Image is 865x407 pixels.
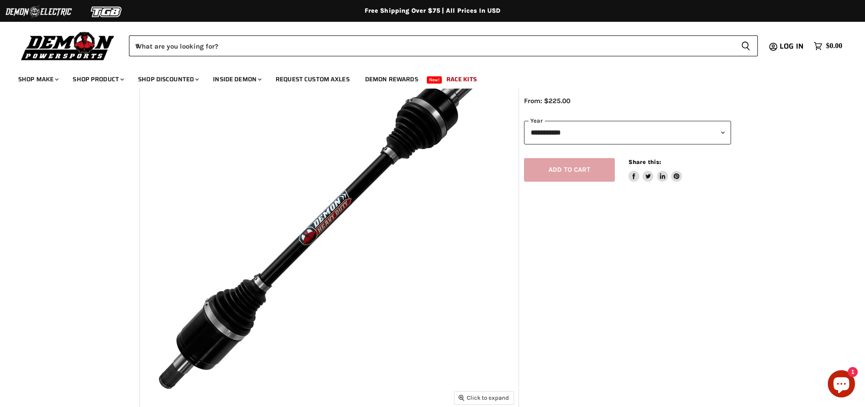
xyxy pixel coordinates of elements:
[358,70,425,89] a: Demon Rewards
[524,121,731,144] select: year
[524,97,570,105] span: From: $225.00
[427,76,442,84] span: New!
[129,35,734,56] input: When autocomplete results are available use up and down arrows to review and enter to select
[776,42,809,50] a: Log in
[809,40,847,53] a: $0.00
[269,70,356,89] a: Request Custom Axles
[780,40,804,52] span: Log in
[628,158,682,182] aside: Share this:
[440,70,484,89] a: Race Kits
[826,42,842,50] span: $0.00
[628,159,661,165] span: Share this:
[131,70,204,89] a: Shop Discounted
[73,3,141,20] img: TGB Logo 2
[18,30,118,62] img: Demon Powersports
[734,35,758,56] button: Search
[825,370,858,400] inbox-online-store-chat: Shopify online store chat
[455,392,514,404] button: Click to expand
[206,70,267,89] a: Inside Demon
[459,394,509,401] span: Click to expand
[66,70,129,89] a: Shop Product
[69,7,796,15] div: Free Shipping Over $75 | All Prices In USD
[5,3,73,20] img: Demon Electric Logo 2
[129,35,758,56] form: Product
[11,70,64,89] a: Shop Make
[11,66,840,89] ul: Main menu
